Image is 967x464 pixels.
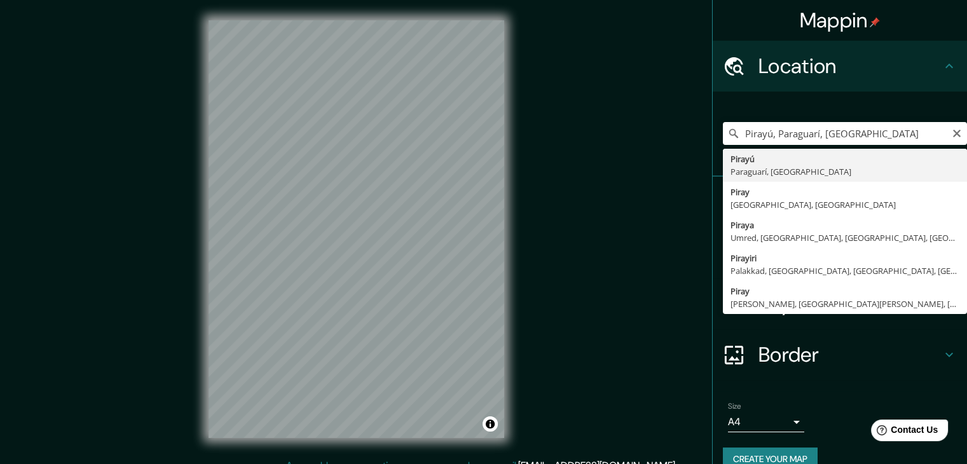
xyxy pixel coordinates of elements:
input: Pick your city or area [723,122,967,145]
img: pin-icon.png [870,17,880,27]
button: Clear [952,126,962,139]
h4: Border [758,342,942,367]
canvas: Map [209,20,504,438]
iframe: Help widget launcher [854,414,953,450]
div: Border [713,329,967,380]
div: Layout [713,278,967,329]
div: A4 [728,412,804,432]
div: Paraguarí, [GEOGRAPHIC_DATA] [730,165,959,178]
h4: Mappin [800,8,881,33]
div: Pins [713,177,967,228]
div: Piraya [730,219,959,231]
div: Piray [730,285,959,297]
div: Pirayiri [730,252,959,264]
div: Pirayú [730,153,959,165]
div: [PERSON_NAME], [GEOGRAPHIC_DATA][PERSON_NAME], [GEOGRAPHIC_DATA] [730,297,959,310]
div: Palakkad, [GEOGRAPHIC_DATA], [GEOGRAPHIC_DATA], [GEOGRAPHIC_DATA] [730,264,959,277]
div: [GEOGRAPHIC_DATA], [GEOGRAPHIC_DATA] [730,198,959,211]
div: Location [713,41,967,92]
div: Umred, [GEOGRAPHIC_DATA], [GEOGRAPHIC_DATA], [GEOGRAPHIC_DATA] [730,231,959,244]
label: Size [728,401,741,412]
button: Toggle attribution [483,416,498,432]
h4: Layout [758,291,942,317]
h4: Location [758,53,942,79]
div: Piray [730,186,959,198]
div: Style [713,228,967,278]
